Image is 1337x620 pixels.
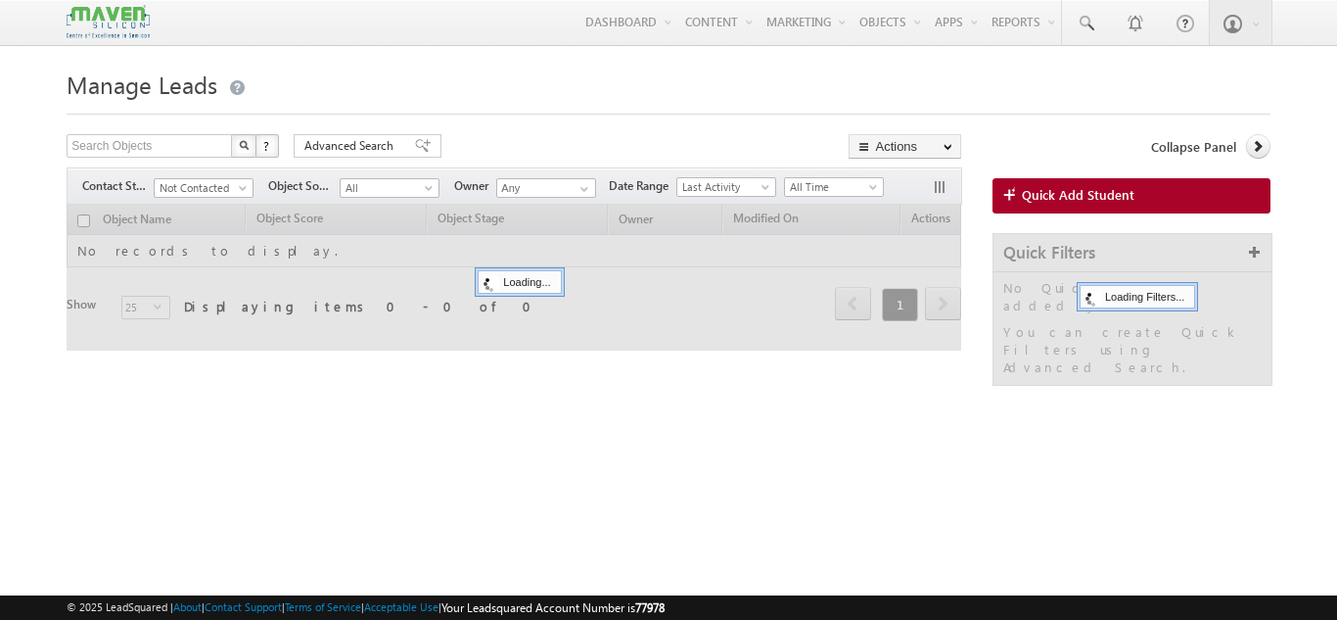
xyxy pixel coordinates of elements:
[155,179,248,197] span: Not Contacted
[364,600,438,613] a: Acceptable Use
[67,69,217,100] span: Manage Leads
[478,270,561,294] div: Loading...
[239,140,249,150] img: Search
[454,177,496,195] span: Owner
[304,137,399,155] span: Advanced Search
[784,177,884,197] a: All Time
[340,178,439,198] a: All
[255,134,279,158] button: ?
[441,600,665,615] span: Your Leadsquared Account Number is
[1080,285,1195,309] div: Loading Filters...
[849,134,961,159] button: Actions
[635,600,665,615] span: 77978
[67,5,149,39] img: Custom Logo
[173,600,202,613] a: About
[154,178,254,198] a: Not Contacted
[677,178,770,196] span: Last Activity
[205,600,282,613] a: Contact Support
[496,178,596,198] input: Type to Search
[992,178,1270,214] a: Quick Add Student
[285,600,361,613] a: Terms of Service
[1151,138,1236,156] span: Collapse Panel
[82,177,154,195] span: Contact Stage
[341,179,434,197] span: All
[67,598,665,617] span: © 2025 LeadSquared | | | | |
[268,177,340,195] span: Object Source
[1022,186,1134,204] span: Quick Add Student
[676,177,776,197] a: Last Activity
[263,137,272,154] span: ?
[570,179,594,199] a: Show All Items
[785,178,878,196] span: All Time
[609,177,676,195] span: Date Range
